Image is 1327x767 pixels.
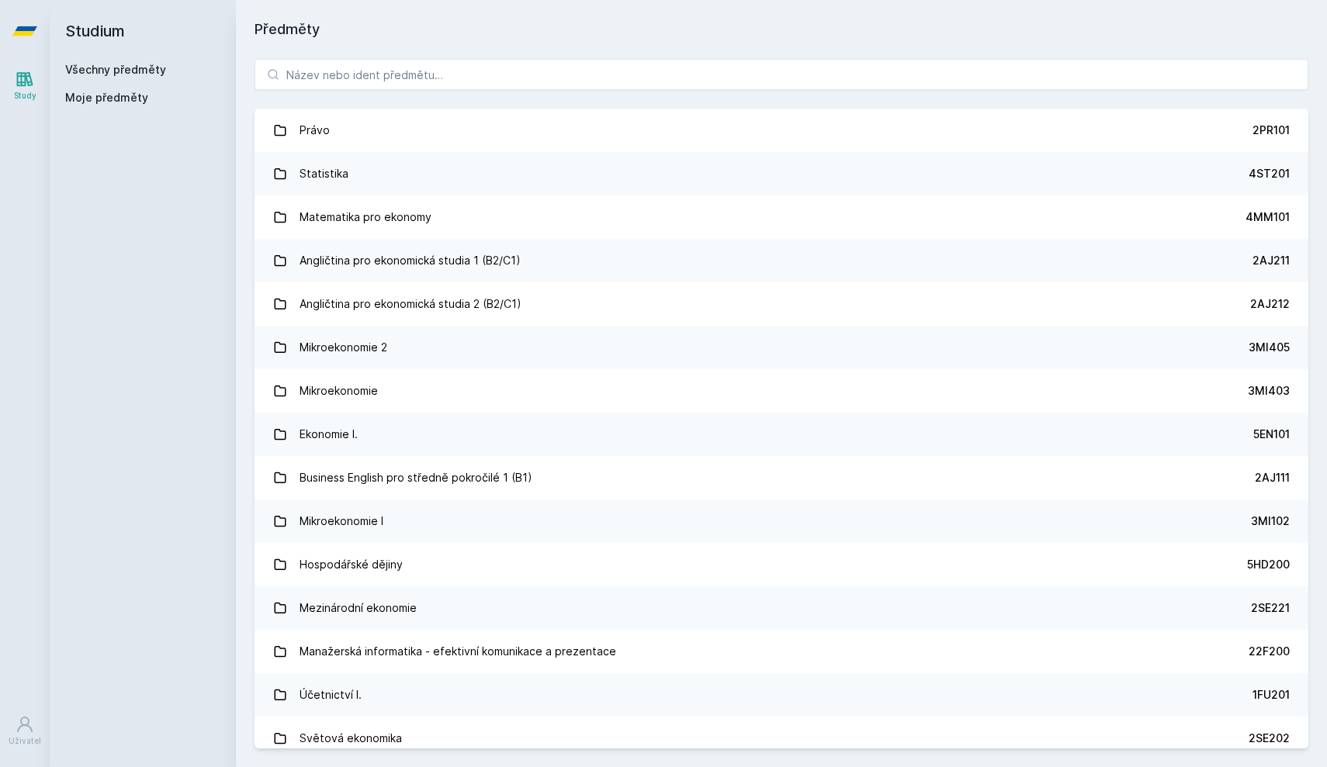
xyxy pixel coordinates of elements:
[1249,731,1290,746] div: 2SE202
[1253,253,1290,268] div: 2AJ211
[1249,644,1290,659] div: 22F200
[255,109,1308,152] a: Právo 2PR101
[255,413,1308,456] a: Ekonomie I. 5EN101
[255,326,1308,369] a: Mikroekonomie 2 3MI405
[1249,166,1290,181] div: 4ST201
[255,59,1308,90] input: Název nebo ident předmětu…
[1250,296,1290,312] div: 2AJ212
[300,679,362,710] div: Účetnictví I.
[255,717,1308,760] a: Světová ekonomika 2SE202
[1255,470,1290,485] div: 2AJ111
[255,195,1308,239] a: Matematika pro ekonomy 4MM101
[255,19,1308,40] h1: Předměty
[1248,383,1290,399] div: 3MI403
[1247,557,1290,572] div: 5HD200
[300,332,387,363] div: Mikroekonomie 2
[255,456,1308,499] a: Business English pro středně pokročilé 1 (B1) 2AJ111
[14,90,36,102] div: Study
[255,586,1308,630] a: Mezinárodní ekonomie 2SE221
[255,369,1308,413] a: Mikroekonomie 3MI403
[300,549,403,580] div: Hospodářské dějiny
[300,245,521,276] div: Angličtina pro ekonomická studia 1 (B2/C1)
[255,239,1308,282] a: Angličtina pro ekonomická studia 1 (B2/C1) 2AJ211
[300,115,330,146] div: Právo
[255,499,1308,543] a: Mikroekonomie I 3MI102
[1246,209,1290,225] div: 4MM101
[9,735,41,747] div: Uživatel
[1253,687,1290,703] div: 1FU201
[300,636,616,667] div: Manažerská informatika - efektivní komunikace a prezentace
[300,462,532,493] div: Business English pro středně pokročilé 1 (B1)
[255,152,1308,195] a: Statistika 4ST201
[3,707,47,755] a: Uživatel
[300,202,431,233] div: Matematika pro ekonomy
[300,419,358,450] div: Ekonomie I.
[255,543,1308,586] a: Hospodářské dějiny 5HD200
[255,630,1308,673] a: Manažerská informatika - efektivní komunikace a prezentace 22F200
[3,62,47,109] a: Study
[1249,340,1290,355] div: 3MI405
[65,90,148,105] span: Moje předměty
[1251,600,1290,616] div: 2SE221
[300,375,378,406] div: Mikroekonomie
[300,723,402,754] div: Světová ekonomika
[255,673,1308,717] a: Účetnictví I. 1FU201
[300,158,348,189] div: Statistika
[1253,123,1290,138] div: 2PR101
[300,593,417,624] div: Mezinárodní ekonomie
[300,506,383,537] div: Mikroekonomie I
[255,282,1308,326] a: Angličtina pro ekonomická studia 2 (B2/C1) 2AJ212
[65,63,166,76] a: Všechny předměty
[1251,513,1290,529] div: 3MI102
[300,288,521,320] div: Angličtina pro ekonomická studia 2 (B2/C1)
[1253,427,1290,442] div: 5EN101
